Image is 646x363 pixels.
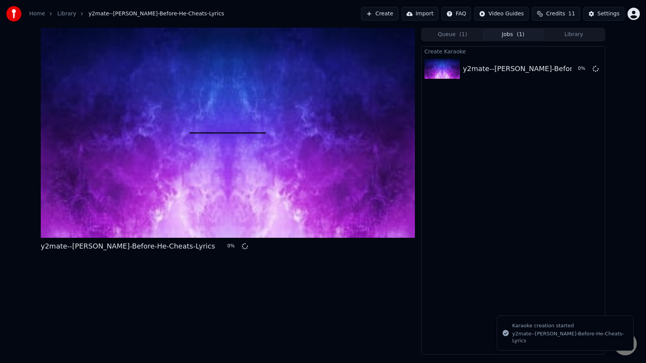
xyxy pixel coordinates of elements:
span: ( 1 ) [517,31,524,38]
div: Create Karaoke [421,46,605,56]
nav: breadcrumb [29,10,224,18]
div: y2mate--[PERSON_NAME]-Before-He-Cheats-Lyrics [41,241,215,252]
span: ( 1 ) [460,31,467,38]
button: Settings [583,7,624,21]
button: Video Guides [474,7,529,21]
button: Import [401,7,438,21]
span: y2mate--[PERSON_NAME]-Before-He-Cheats-Lyrics [88,10,224,18]
span: Credits [546,10,565,18]
div: Karaoke creation started [512,322,627,330]
img: youka [6,6,22,22]
button: Queue [422,29,483,40]
div: y2mate--[PERSON_NAME]-Before-He-Cheats-Lyrics [463,63,637,74]
button: FAQ [441,7,471,21]
button: Create [361,7,398,21]
button: Library [543,29,604,40]
div: Settings [598,10,619,18]
button: Jobs [483,29,544,40]
a: Library [57,10,76,18]
a: Home [29,10,45,18]
div: 0 % [227,243,239,249]
div: y2mate--[PERSON_NAME]-Before-He-Cheats-Lyrics [512,330,627,344]
span: 11 [568,10,575,18]
button: Credits11 [532,7,580,21]
div: 0 % [578,66,589,72]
